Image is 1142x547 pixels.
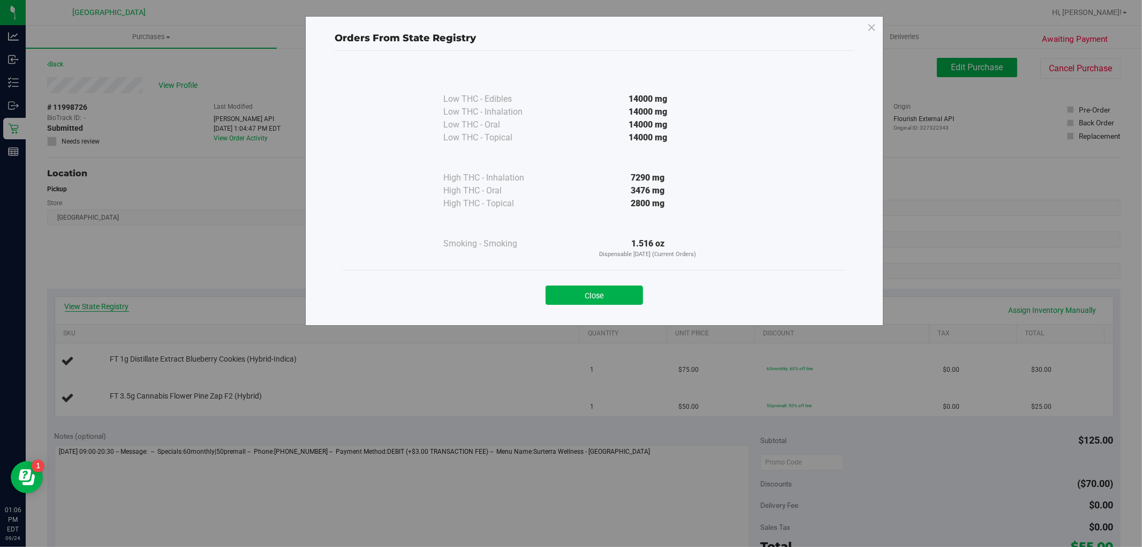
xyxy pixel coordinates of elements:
[550,237,745,259] div: 1.516 oz
[443,197,550,210] div: High THC - Topical
[32,460,44,473] iframe: Resource center unread badge
[11,461,43,493] iframe: Resource center
[546,286,643,305] button: Close
[550,250,745,259] p: Dispensable [DATE] (Current Orders)
[443,131,550,144] div: Low THC - Topical
[550,106,745,118] div: 14000 mg
[550,93,745,106] div: 14000 mg
[443,93,550,106] div: Low THC - Edibles
[550,171,745,184] div: 7290 mg
[443,184,550,197] div: High THC - Oral
[550,118,745,131] div: 14000 mg
[443,106,550,118] div: Low THC - Inhalation
[443,118,550,131] div: Low THC - Oral
[443,237,550,250] div: Smoking - Smoking
[335,32,476,44] span: Orders From State Registry
[550,131,745,144] div: 14000 mg
[550,197,745,210] div: 2800 mg
[550,184,745,197] div: 3476 mg
[443,171,550,184] div: High THC - Inhalation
